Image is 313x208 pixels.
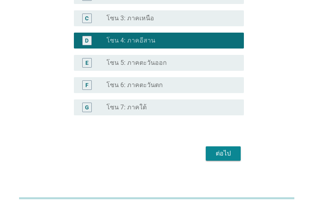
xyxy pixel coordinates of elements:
div: G [85,103,89,111]
button: ต่อไป [206,146,241,161]
label: โซน 7: ภาคใต้ [106,103,147,111]
label: โซน 6: ภาคตะวันตก [106,81,163,89]
div: F [85,81,89,89]
label: โซน 5: ภาคตะวันออก [106,59,167,67]
div: D [85,36,89,45]
div: ต่อไป [212,149,234,158]
div: C [85,14,89,22]
label: โซน 3: ภาคเหนือ [106,14,154,22]
div: E [85,58,89,67]
label: โซน 4: ภาคอีสาน [106,37,155,45]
